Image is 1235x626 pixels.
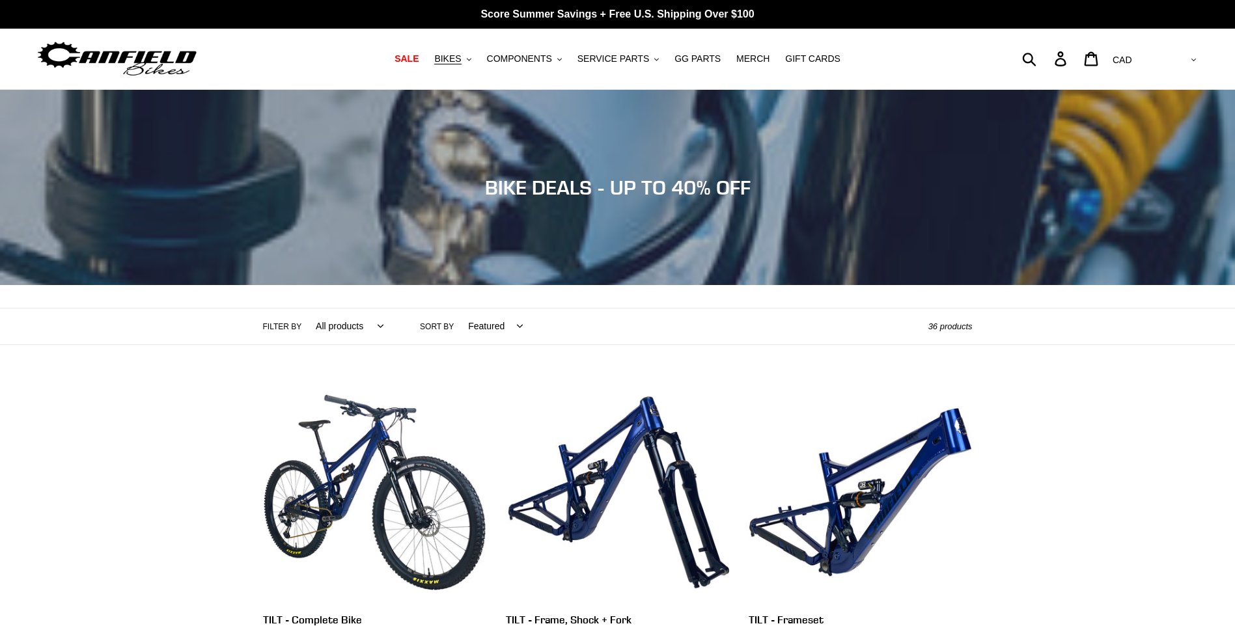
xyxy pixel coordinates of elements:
[263,321,302,333] label: Filter by
[928,321,973,331] span: 36 products
[428,50,477,68] button: BIKES
[674,53,721,64] span: GG PARTS
[736,53,770,64] span: MERCH
[480,50,568,68] button: COMPONENTS
[487,53,552,64] span: COMPONENTS
[420,321,454,333] label: Sort by
[785,53,840,64] span: GIFT CARDS
[577,53,649,64] span: SERVICE PARTS
[395,53,419,64] span: SALE
[571,50,665,68] button: SERVICE PARTS
[730,50,776,68] a: MERCH
[779,50,847,68] a: GIFT CARDS
[1029,44,1062,73] input: Search
[36,38,199,79] img: Canfield Bikes
[434,53,461,64] span: BIKES
[388,50,425,68] a: SALE
[485,176,751,199] span: BIKE DEALS - UP TO 40% OFF
[668,50,727,68] a: GG PARTS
